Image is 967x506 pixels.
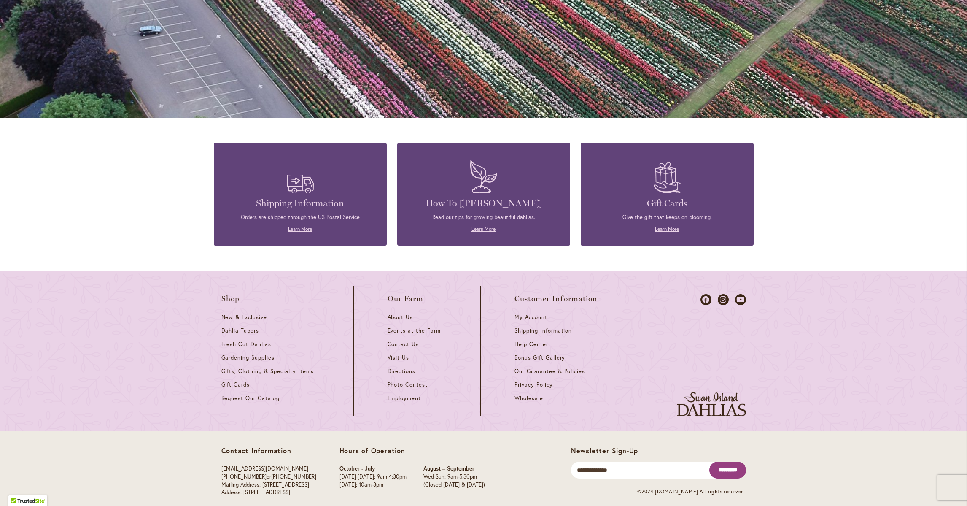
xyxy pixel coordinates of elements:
span: Visit Us [388,354,409,361]
h4: How To [PERSON_NAME] [410,198,558,209]
p: [DATE]-[DATE]: 9am-4:30pm [339,473,407,481]
span: About Us [388,314,413,321]
a: Dahlias on Youtube [735,294,746,305]
span: Bonus Gift Gallery [514,354,565,361]
span: My Account [514,314,547,321]
span: Customer Information [514,295,598,303]
span: Help Center [514,341,548,348]
p: or Mailing Address: [STREET_ADDRESS] Address: [STREET_ADDRESS] [221,465,316,496]
h4: Gift Cards [593,198,741,209]
span: Gift Cards [221,381,250,388]
a: Dahlias on Facebook [700,294,711,305]
span: Our Guarantee & Policies [514,368,585,375]
h4: Shipping Information [226,198,374,209]
span: Fresh Cut Dahlias [221,341,272,348]
p: Wed-Sun: 9am-5:30pm [423,473,485,481]
a: Learn More [471,226,496,232]
p: August – September [423,465,485,473]
span: Request Our Catalog [221,395,280,402]
span: Shop [221,295,240,303]
a: [EMAIL_ADDRESS][DOMAIN_NAME] [221,465,308,472]
a: [PHONE_NUMBER] [271,473,316,480]
p: Give the gift that keeps on blooming. [593,214,741,221]
span: Newsletter Sign-Up [571,446,638,455]
span: Employment [388,395,421,402]
span: Gardening Supplies [221,354,275,361]
p: Read our tips for growing beautiful dahlias. [410,214,558,221]
span: New & Exclusive [221,314,267,321]
span: Directions [388,368,416,375]
p: October - July [339,465,407,473]
span: Gifts, Clothing & Specialty Items [221,368,314,375]
span: Shipping Information [514,327,572,334]
span: Wholesale [514,395,543,402]
p: Orders are shipped through the US Postal Service [226,214,374,221]
span: Photo Contest [388,381,428,388]
span: Privacy Policy [514,381,553,388]
span: Events at the Farm [388,327,441,334]
p: Contact Information [221,446,316,455]
span: Dahlia Tubers [221,327,259,334]
a: Dahlias on Instagram [718,294,729,305]
a: Learn More [288,226,312,232]
a: [PHONE_NUMBER] [221,473,267,480]
span: Our Farm [388,295,424,303]
span: Contact Us [388,341,419,348]
p: Hours of Operation [339,446,485,455]
a: Learn More [655,226,679,232]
